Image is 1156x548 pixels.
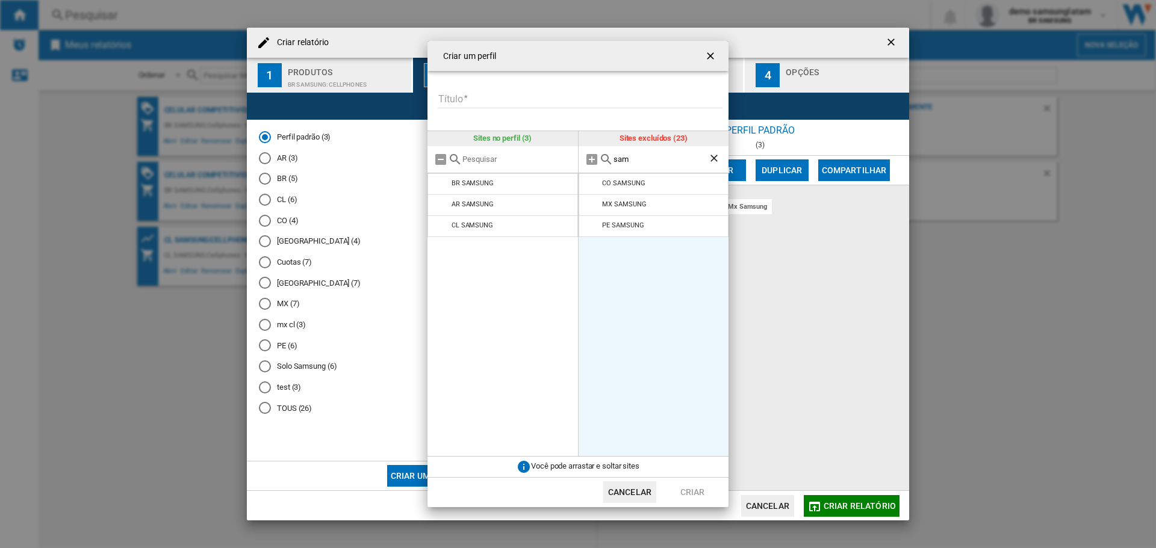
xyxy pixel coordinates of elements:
[585,152,599,167] md-icon: Adicionar todos
[427,131,578,146] div: Sites no perfil (3)
[579,131,729,146] div: Sites excluídos (23)
[666,481,719,503] button: Criar
[603,481,656,503] button: Cancelar
[602,200,646,208] div: MX SAMSUNG
[704,50,719,64] ng-md-icon: getI18NText('BUTTONS.CLOSE_DIALOG')
[452,179,494,187] div: BR SAMSUNG
[462,155,572,164] input: Pesquisar
[708,152,722,167] ng-md-icon: Limpar busca
[614,155,709,164] input: Pesquisar
[700,44,724,68] button: getI18NText('BUTTONS.CLOSE_DIALOG')
[452,221,493,229] div: CL SAMSUNG
[437,51,497,63] h4: Criar um perfil
[452,200,494,208] div: AR SAMSUNG
[531,461,639,470] span: Você pode arrastar e soltar sites
[602,179,645,187] div: CO SAMSUNG
[433,152,448,167] md-icon: Remover tudo
[602,221,644,229] div: PE SAMSUNG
